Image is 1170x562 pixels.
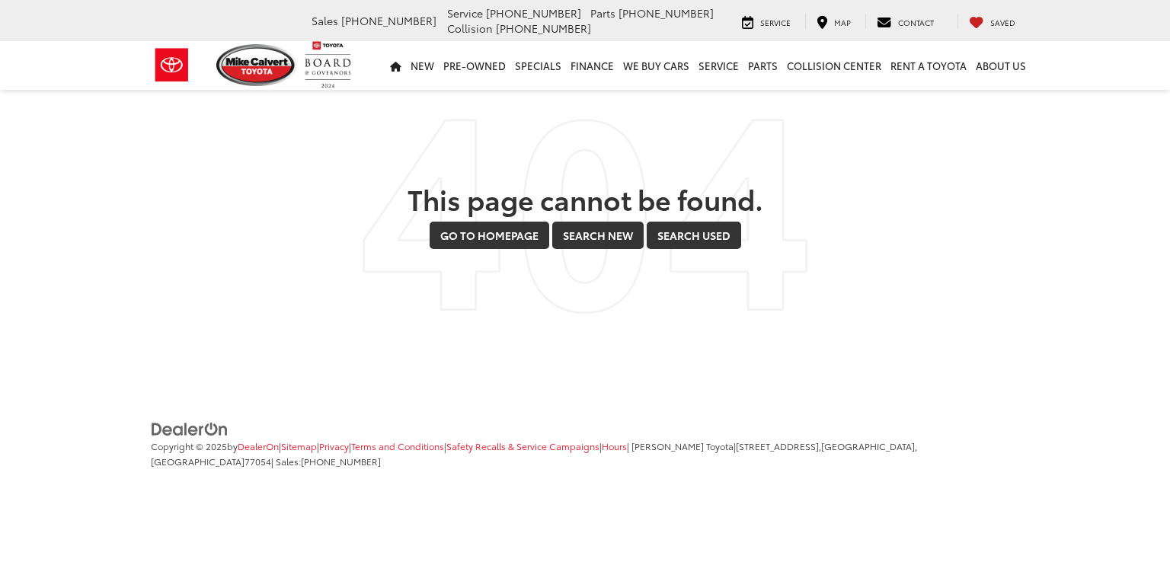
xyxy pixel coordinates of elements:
[444,439,599,452] span: |
[886,41,971,90] a: Rent a Toyota
[151,184,1019,214] h2: This page cannot be found.
[486,5,581,21] span: [PHONE_NUMBER]
[743,41,782,90] a: Parts
[151,439,227,452] span: Copyright © 2025
[317,439,349,452] span: |
[510,41,566,90] a: Specials
[834,17,851,28] span: Map
[730,14,802,29] a: Service
[271,455,381,468] span: | Sales:
[151,455,245,468] span: [GEOGRAPHIC_DATA]
[599,439,627,452] span: |
[566,41,619,90] a: Finance
[430,222,549,249] a: Go to Homepage
[957,14,1027,29] a: My Saved Vehicles
[602,439,627,452] a: Hours
[898,17,934,28] span: Contact
[319,439,349,452] a: Privacy
[227,439,279,452] span: by
[552,222,644,249] a: Search New
[446,439,599,452] a: Safety Recalls & Service Campaigns, Opens in a new tab
[312,13,338,28] span: Sales
[821,439,917,452] span: [GEOGRAPHIC_DATA],
[694,41,743,90] a: Service
[447,21,493,36] span: Collision
[619,41,694,90] a: WE BUY CARS
[281,439,317,452] a: Sitemap
[760,17,791,28] span: Service
[406,41,439,90] a: New
[647,222,741,249] a: Search Used
[782,41,886,90] a: Collision Center
[627,439,734,452] span: | [PERSON_NAME] Toyota
[990,17,1015,28] span: Saved
[279,439,317,452] span: |
[341,13,436,28] span: [PHONE_NUMBER]
[301,455,381,468] span: [PHONE_NUMBER]
[216,44,297,86] img: Mike Calvert Toyota
[151,421,229,438] img: DealerOn
[865,14,945,29] a: Contact
[151,420,229,436] a: DealerOn
[805,14,862,29] a: Map
[245,455,271,468] span: 77054
[447,5,483,21] span: Service
[439,41,510,90] a: Pre-Owned
[736,439,821,452] span: [STREET_ADDRESS],
[590,5,615,21] span: Parts
[349,439,444,452] span: |
[143,40,200,90] img: Toyota
[619,5,714,21] span: [PHONE_NUMBER]
[238,439,279,452] a: DealerOn Home Page
[385,41,406,90] a: Home
[971,41,1031,90] a: About Us
[351,439,444,452] a: Terms and Conditions
[496,21,591,36] span: [PHONE_NUMBER]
